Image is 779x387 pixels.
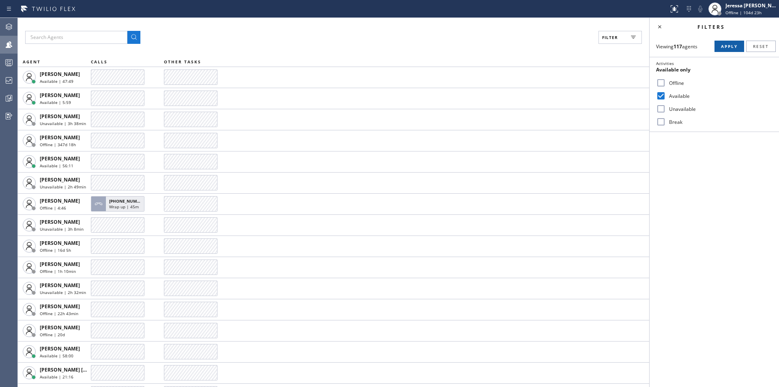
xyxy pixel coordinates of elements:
span: [PERSON_NAME] [40,92,80,99]
span: Offline | 104d 23h [725,10,762,15]
span: [PERSON_NAME] [40,303,80,310]
div: Jeressa [PERSON_NAME] [725,2,777,9]
span: [PERSON_NAME] [40,261,80,268]
button: Mute [695,3,706,15]
button: Filter [598,31,642,44]
span: Offline | 16d 5h [40,247,71,253]
label: Break [666,119,773,125]
span: Reset [753,43,769,49]
span: Apply [721,43,738,49]
span: Wrap up | 45m [109,204,139,210]
span: [PERSON_NAME] [40,324,80,331]
div: Activities [656,61,773,66]
span: [PERSON_NAME] [40,176,80,183]
span: [PERSON_NAME] [40,345,80,352]
span: OTHER TASKS [164,59,201,65]
label: Offline [666,80,773,86]
span: Unavailable | 3h 38min [40,121,86,126]
span: [PERSON_NAME] [40,197,80,204]
label: Available [666,93,773,99]
span: Available | 56:11 [40,163,73,169]
span: Available | 5:59 [40,99,71,105]
span: [PERSON_NAME] [40,282,80,289]
span: [PERSON_NAME] [PERSON_NAME] [40,366,121,373]
span: CALLS [91,59,108,65]
span: Offline | 20d [40,332,65,337]
button: [PHONE_NUMBER]Wrap up | 45m [91,194,147,214]
span: Unavailable | 3h 8min [40,226,84,232]
span: [PERSON_NAME] [40,113,80,120]
span: Available | 58:00 [40,353,73,359]
button: Reset [746,41,776,52]
span: Available only [656,66,691,73]
span: [PERSON_NAME] [40,71,80,78]
input: Search Agents [25,31,127,44]
span: AGENT [23,59,41,65]
span: [PERSON_NAME] [40,155,80,162]
span: Offline | 1h 10min [40,268,76,274]
span: [PERSON_NAME] [40,134,80,141]
strong: 117 [674,43,682,50]
span: Available | 21:16 [40,374,73,380]
span: [PHONE_NUMBER] [109,198,146,204]
span: Unavailable | 2h 32min [40,290,86,295]
span: Offline | 4:46 [40,205,66,211]
span: [PERSON_NAME] [40,240,80,246]
label: Unavailable [666,106,773,112]
span: Filters [697,24,725,30]
span: Unavailable | 2h 49min [40,184,86,190]
span: Offline | 347d 18h [40,142,76,147]
button: Apply [714,41,744,52]
span: Available | 47:49 [40,78,73,84]
span: Viewing agents [656,43,697,50]
span: [PERSON_NAME] [40,218,80,225]
span: Filter [602,35,618,40]
span: Offline | 22h 43min [40,311,78,316]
